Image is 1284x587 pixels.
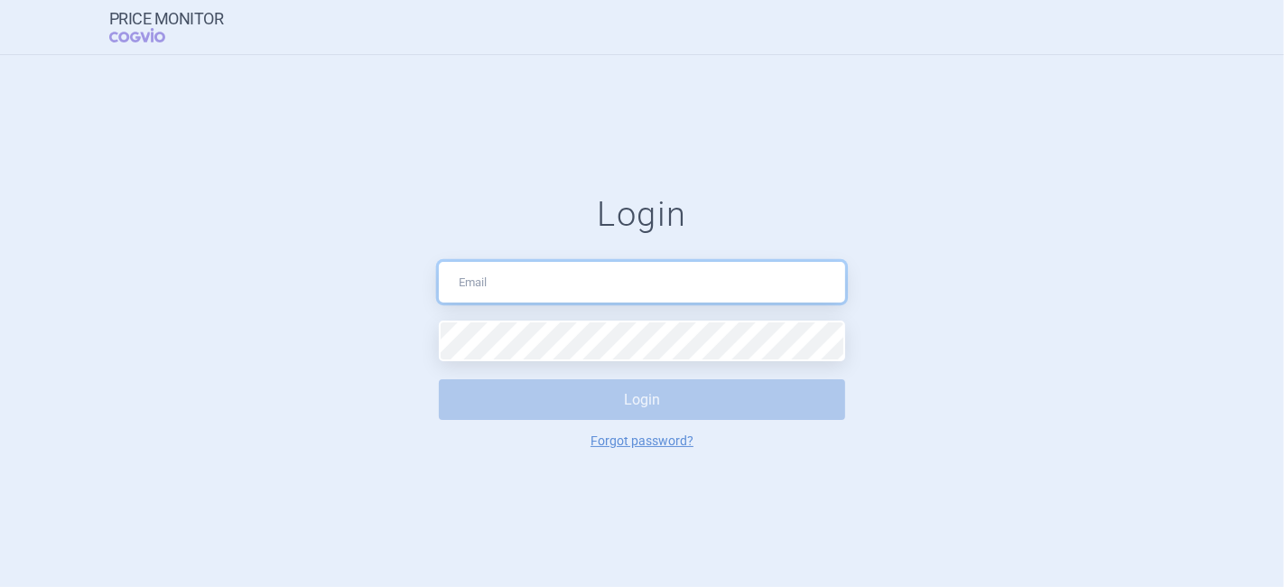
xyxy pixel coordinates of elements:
[109,10,224,28] strong: Price Monitor
[109,10,224,44] a: Price MonitorCOGVIO
[439,379,845,420] button: Login
[439,194,845,236] h1: Login
[109,28,191,42] span: COGVIO
[591,434,693,447] a: Forgot password?
[439,262,845,303] input: Email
